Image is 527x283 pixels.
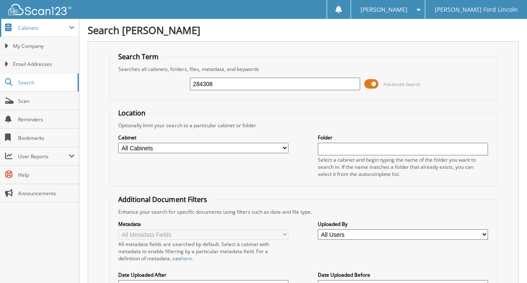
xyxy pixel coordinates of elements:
[18,190,75,197] span: Announcements
[318,220,488,228] label: Uploaded By
[18,79,73,86] span: Search
[318,271,488,278] label: Date Uploaded Before
[13,42,75,50] span: My Company
[114,66,492,73] div: Searches all cabinets, folders, files, metadata, and keywords
[118,271,288,278] label: Date Uploaded After
[114,52,163,61] legend: Search Term
[114,108,150,118] legend: Location
[318,156,488,178] div: Select a cabinet and begin typing the name of the folder you want to search in. If the name match...
[434,7,517,12] span: [PERSON_NAME] Ford Lincoln
[13,60,75,68] span: Email Addresses
[114,208,492,215] div: Enhance your search for specific documents using filters such as date and file type.
[18,171,75,178] span: Help
[18,24,69,31] span: Cabinets
[181,255,192,262] a: here
[383,81,421,87] span: Advanced Search
[318,134,488,141] label: Folder
[88,23,519,37] h1: Search [PERSON_NAME]
[18,153,69,160] span: User Reports
[118,134,288,141] label: Cabinet
[18,134,75,141] span: Bookmarks
[360,7,407,12] span: [PERSON_NAME]
[485,243,527,283] iframe: Chat Widget
[118,241,288,262] div: All metadata fields are searched by default. Select a cabinet with metadata to enable filtering b...
[18,116,75,123] span: Reminders
[118,220,288,228] label: Metadata
[8,4,71,15] img: scan123-logo-white.svg
[114,122,492,129] div: Optionally limit your search to a particular cabinet or folder
[18,97,75,105] span: Scan
[114,195,211,204] legend: Additional Document Filters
